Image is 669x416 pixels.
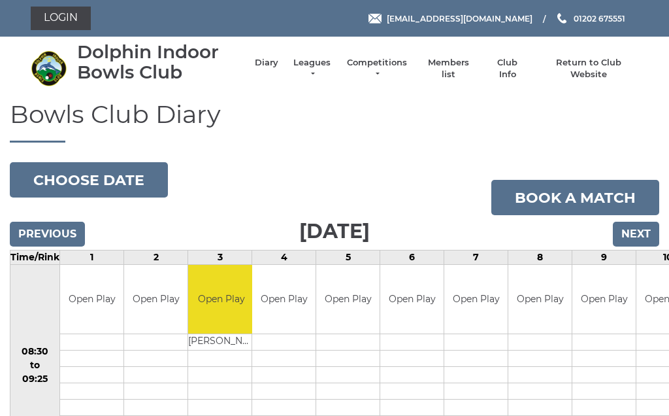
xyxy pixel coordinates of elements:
td: 2 [124,251,188,265]
a: Phone us 01202 675551 [555,12,625,25]
td: Open Play [380,265,444,334]
img: Dolphin Indoor Bowls Club [31,50,67,86]
td: 8 [508,251,572,265]
div: Dolphin Indoor Bowls Club [77,42,242,82]
td: Open Play [60,265,123,334]
a: Login [31,7,91,30]
button: Choose date [10,162,168,198]
td: Open Play [124,265,188,334]
a: Book a match [491,180,659,215]
span: 01202 675551 [574,13,625,23]
td: Open Play [316,265,380,334]
td: 7 [444,251,508,265]
td: 9 [572,251,636,265]
td: 4 [252,251,316,265]
td: Open Play [508,265,572,334]
a: Return to Club Website [540,57,638,80]
a: Email [EMAIL_ADDRESS][DOMAIN_NAME] [368,12,532,25]
td: Time/Rink [10,251,60,265]
a: Diary [255,57,278,69]
a: Leagues [291,57,333,80]
span: [EMAIL_ADDRESS][DOMAIN_NAME] [387,13,532,23]
td: Open Play [252,265,316,334]
input: Next [613,222,659,247]
td: Open Play [188,265,254,334]
h1: Bowls Club Diary [10,101,659,143]
td: 6 [380,251,444,265]
td: 1 [60,251,124,265]
td: Open Play [444,265,508,334]
input: Previous [10,222,85,247]
td: Open Play [572,265,636,334]
a: Members list [421,57,475,80]
a: Competitions [346,57,408,80]
a: Club Info [489,57,527,80]
img: Phone us [557,13,566,24]
td: 5 [316,251,380,265]
td: 3 [188,251,252,265]
img: Email [368,14,382,24]
td: [PERSON_NAME] [188,334,254,350]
